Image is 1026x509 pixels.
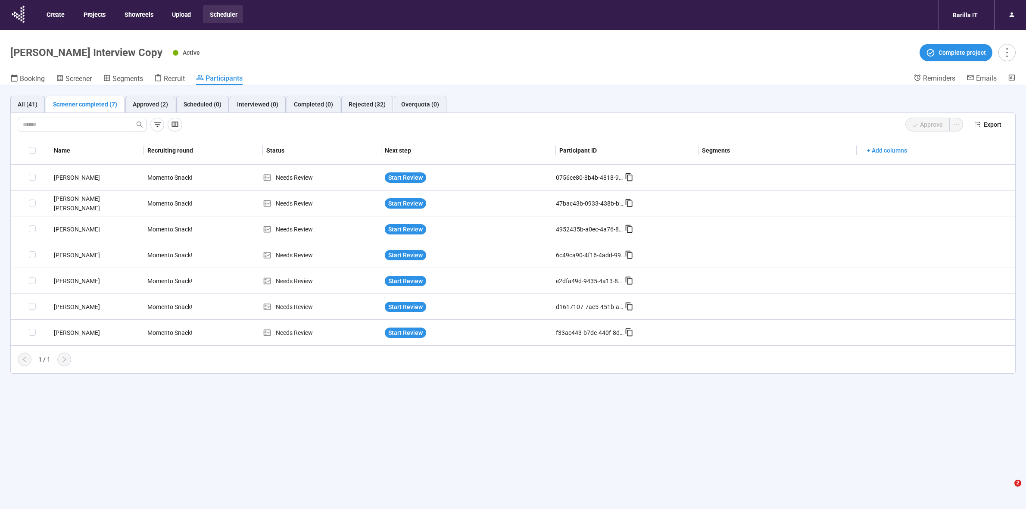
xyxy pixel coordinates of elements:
span: right [61,356,68,363]
div: 1 / 1 [38,355,50,364]
div: Needs Review [263,199,382,208]
button: right [57,353,71,366]
button: Start Review [385,276,426,286]
button: exportExport [967,118,1008,131]
button: Start Review [385,172,426,183]
th: Next step [381,137,555,165]
span: Emails [976,74,997,82]
span: 2 [1014,480,1021,487]
div: Approved (2) [133,100,168,109]
div: 47bac43b-0933-438b-bc4e-d8e3bb1e309c [556,199,625,208]
button: Start Review [385,302,426,312]
button: Complete project [920,44,992,61]
div: e2dfa49d-9435-4a13-8247-50f4d4e21f87 [556,276,625,286]
th: Participant ID [556,137,699,165]
button: Upload [165,5,197,23]
span: Start Review [388,173,423,182]
div: Momento Snack! [144,169,209,186]
div: [PERSON_NAME] [50,276,144,286]
th: Recruiting round [144,137,263,165]
span: Start Review [388,328,423,337]
button: Scheduler [203,5,243,23]
div: Rejected (32) [349,100,386,109]
span: search [136,121,143,128]
div: [PERSON_NAME] [50,250,144,260]
span: Participants [206,74,243,82]
div: Needs Review [263,328,382,337]
button: more [998,44,1016,61]
a: Recruit [154,74,185,85]
div: 6c49ca90-4f16-4add-99f7-e9e903896150 [556,250,625,260]
div: Completed (0) [294,100,333,109]
span: + Add columns [867,146,907,155]
div: Screener completed (7) [53,100,117,109]
button: Projects [77,5,112,23]
span: Start Review [388,199,423,208]
div: Momento Snack! [144,195,209,212]
div: [PERSON_NAME] [50,302,144,312]
div: Momento Snack! [144,299,209,315]
th: Segments [699,137,857,165]
span: Reminders [923,74,955,82]
span: export [974,122,980,128]
th: Status [263,137,382,165]
div: Momento Snack! [144,247,209,263]
div: Interviewed (0) [237,100,278,109]
span: Start Review [388,225,423,234]
div: Momento Snack! [144,325,209,341]
a: Booking [10,74,45,85]
div: Momento Snack! [144,221,209,237]
div: All (41) [18,100,37,109]
span: left [21,356,28,363]
button: Start Review [385,224,426,234]
button: Create [40,5,71,23]
div: Overquota (0) [401,100,439,109]
div: d1617107-7ae5-451b-ad1a-4bed906c7c20 [556,302,625,312]
span: more [1001,47,1013,58]
span: Complete project [939,48,986,57]
span: Start Review [388,302,423,312]
span: Screener [65,75,92,83]
div: Needs Review [263,302,382,312]
button: + Add columns [860,144,914,157]
span: Recruit [164,75,185,83]
div: Momento Snack! [144,273,209,289]
div: [PERSON_NAME] [50,173,144,182]
button: Start Review [385,250,426,260]
button: Start Review [385,198,426,209]
span: Start Review [388,250,423,260]
div: [PERSON_NAME] [PERSON_NAME] [50,194,144,213]
div: Needs Review [263,250,382,260]
a: Emails [967,74,997,84]
div: [PERSON_NAME] [50,225,144,234]
button: search [133,118,147,131]
a: Participants [196,74,243,85]
th: Name [50,137,144,165]
button: Start Review [385,328,426,338]
div: f33ac443-b7dc-440f-8d94-4cbdc030dd1b [556,328,625,337]
div: Needs Review [263,225,382,234]
a: Screener [56,74,92,85]
span: Start Review [388,276,423,286]
div: [PERSON_NAME] [50,328,144,337]
a: Segments [103,74,143,85]
div: Needs Review [263,276,382,286]
div: 4952435b-a0ec-4a76-854c-f10e814d2054 [556,225,625,234]
div: Scheduled (0) [184,100,221,109]
h1: [PERSON_NAME] Interview Copy [10,47,162,59]
div: 0756ce80-8b4b-4818-9692-0be4b755dd08 [556,173,625,182]
div: Needs Review [263,173,382,182]
a: Reminders [914,74,955,84]
button: Showreels [118,5,159,23]
iframe: Intercom live chat [997,480,1017,500]
button: left [18,353,31,366]
div: Barilla IT [948,7,983,23]
span: Active [183,49,200,56]
span: Booking [20,75,45,83]
span: Export [984,120,1001,129]
span: Segments [112,75,143,83]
